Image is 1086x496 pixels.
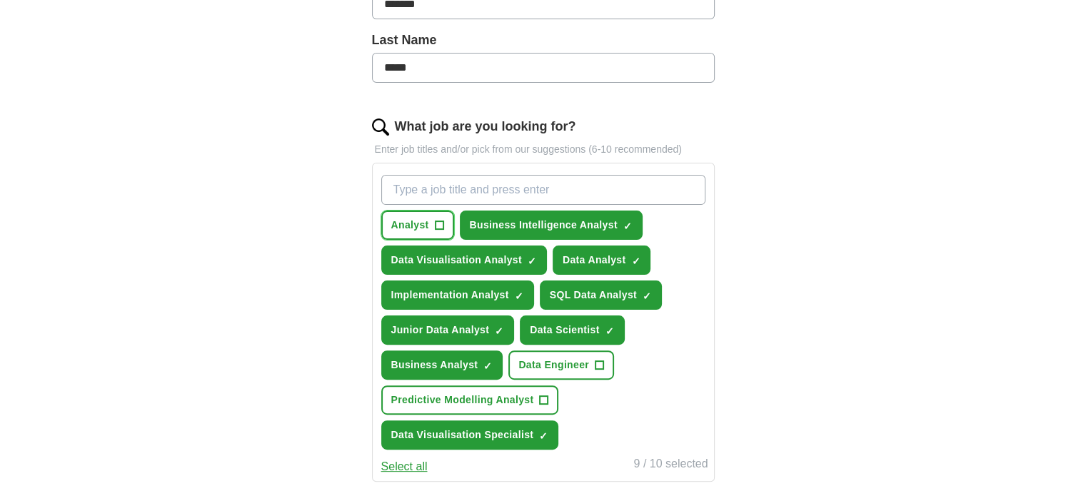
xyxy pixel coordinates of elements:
span: Predictive Modelling Analyst [391,393,534,408]
span: Data Visualisation Analyst [391,253,522,268]
span: Business Analyst [391,358,478,373]
span: Junior Data Analyst [391,323,490,338]
span: ✓ [539,430,548,442]
button: SQL Data Analyst✓ [540,280,662,310]
span: ✓ [495,325,503,337]
span: Data Visualisation Specialist [391,427,534,442]
span: Implementation Analyst [391,288,509,303]
span: SQL Data Analyst [550,288,637,303]
button: Data Visualisation Specialist✓ [381,420,559,450]
button: Business Intelligence Analyst✓ [460,211,643,240]
span: ✓ [623,221,632,232]
button: Business Analyst✓ [381,350,503,380]
span: ✓ [605,325,614,337]
span: Business Intelligence Analyst [470,218,618,233]
button: Data Analyst✓ [553,246,651,275]
button: Select all [381,458,428,475]
button: Data Scientist✓ [520,315,625,345]
button: Implementation Analyst✓ [381,280,534,310]
button: Junior Data Analyst✓ [381,315,515,345]
span: ✓ [483,360,492,372]
p: Enter job titles and/or pick from our suggestions (6-10 recommended) [372,142,715,157]
input: Type a job title and press enter [381,175,705,205]
button: Data Visualisation Analyst✓ [381,246,547,275]
span: Data Engineer [518,358,589,373]
span: ✓ [631,255,640,267]
span: ✓ [515,290,523,302]
span: ✓ [528,255,536,267]
span: Data Analyst [563,253,626,268]
label: What job are you looking for? [395,117,576,136]
span: Analyst [391,218,429,233]
span: ✓ [643,290,651,302]
span: Data Scientist [530,323,600,338]
button: Analyst [381,211,454,240]
img: search.png [372,118,389,136]
button: Predictive Modelling Analyst [381,385,559,415]
button: Data Engineer [508,350,614,380]
label: Last Name [372,31,715,50]
div: 9 / 10 selected [633,455,708,475]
